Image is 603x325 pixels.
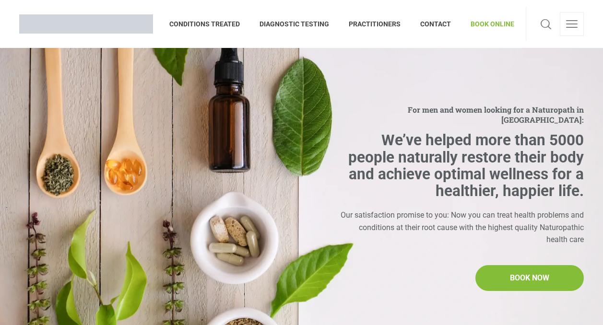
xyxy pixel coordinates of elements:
span: DIAGNOSTIC TESTING [250,16,339,32]
img: Brisbane Naturopath [19,14,153,34]
span: CONDITIONS TREATED [169,16,250,32]
a: PRACTITIONERS [339,7,411,41]
a: DIAGNOSTIC TESTING [250,7,339,41]
a: BOOK NOW [475,265,584,291]
div: Our satisfaction promise to you: Now you can treat health problems and conditions at their root c... [340,209,584,246]
a: BOOK ONLINE [461,7,514,41]
span: CONTACT [411,16,461,32]
h2: We’ve helped more than 5000 people naturally restore their body and achieve optimal wellness for ... [340,132,584,199]
a: Search [538,12,554,36]
span: BOOK NOW [510,272,549,284]
span: For men and women looking for a Naturopath in [GEOGRAPHIC_DATA]: [340,104,584,125]
span: BOOK ONLINE [461,16,514,32]
span: PRACTITIONERS [339,16,411,32]
a: Brisbane Naturopath [19,7,153,41]
a: CONDITIONS TREATED [169,7,250,41]
a: CONTACT [411,7,461,41]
